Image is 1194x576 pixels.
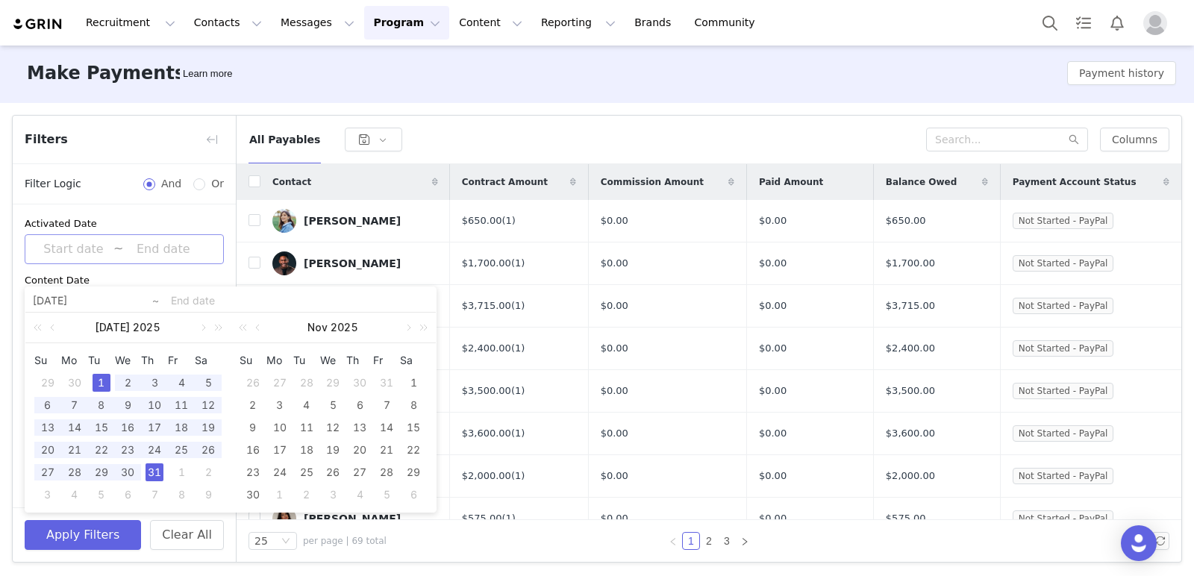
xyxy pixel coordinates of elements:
[373,394,400,416] td: November 7, 2025
[719,533,735,549] a: 3
[1067,61,1176,85] button: Payment history
[293,349,320,372] th: Tue
[146,441,163,459] div: 24
[324,463,342,481] div: 26
[25,176,81,192] span: Filter Logic
[400,483,427,506] td: December 6, 2025
[240,394,266,416] td: November 2, 2025
[199,441,217,459] div: 26
[88,416,115,439] td: July 15, 2025
[320,416,347,439] td: November 12, 2025
[66,463,84,481] div: 28
[700,532,718,550] li: 2
[93,463,110,481] div: 29
[625,6,684,40] a: Brands
[39,486,57,504] div: 3
[759,384,861,398] div: $0.00
[168,416,195,439] td: July 18, 2025
[66,374,84,392] div: 30
[346,354,373,367] span: Th
[686,6,771,40] a: Community
[1013,255,1114,272] span: Not Started - PayPal
[240,483,266,506] td: November 30, 2025
[39,441,57,459] div: 20
[123,240,203,259] input: End date
[404,441,422,459] div: 22
[351,396,369,414] div: 6
[511,342,525,354] a: (1)
[249,128,321,151] button: All Payables
[168,461,195,483] td: August 1, 2025
[346,349,373,372] th: Thu
[1069,134,1079,145] i: icon: search
[12,17,64,31] a: grin logo
[272,175,311,189] span: Contact
[400,439,427,461] td: November 22, 2025
[240,354,266,367] span: Su
[168,372,195,394] td: July 4, 2025
[266,349,293,372] th: Mon
[462,426,576,441] div: $3,600.00
[324,441,342,459] div: 19
[718,532,736,550] li: 3
[1013,468,1114,484] span: Not Started - PayPal
[195,439,222,461] td: July 26, 2025
[511,428,525,439] a: (1)
[168,483,195,506] td: August 8, 2025
[511,385,525,396] a: (1)
[462,175,548,189] span: Contract Amount
[320,394,347,416] td: November 5, 2025
[511,257,525,269] a: (1)
[304,257,401,269] div: [PERSON_NAME]
[304,215,401,227] div: [PERSON_NAME]
[462,384,576,398] div: $3,500.00
[25,216,224,231] div: Activated Date
[141,416,168,439] td: July 17, 2025
[34,349,61,372] th: Sun
[669,537,678,546] i: icon: left
[266,416,293,439] td: November 10, 2025
[1100,128,1169,151] button: Columns
[271,441,289,459] div: 17
[298,396,316,414] div: 4
[131,313,162,342] a: 2025
[61,349,88,372] th: Mon
[272,251,296,275] img: 18e63538-273b-43a7-9ea2-907ef5ece2dc.jpg
[378,419,396,436] div: 14
[683,533,699,549] a: 1
[88,354,115,367] span: Tu
[304,513,401,525] div: [PERSON_NAME]
[601,469,734,483] div: $0.00
[172,396,190,414] div: 11
[141,461,168,483] td: July 31, 2025
[141,483,168,506] td: August 7, 2025
[168,354,195,367] span: Fr
[293,354,320,367] span: Tu
[324,396,342,414] div: 5
[293,461,320,483] td: November 25, 2025
[373,349,400,372] th: Fri
[759,426,861,441] div: $0.00
[601,384,734,398] div: $0.00
[400,349,427,372] th: Sat
[244,374,262,392] div: 26
[115,372,142,394] td: July 2, 2025
[195,372,222,394] td: July 5, 2025
[511,470,525,481] a: (1)
[1013,383,1114,399] span: Not Started - PayPal
[244,419,262,436] div: 9
[119,441,137,459] div: 23
[306,313,329,342] a: Nov
[25,273,224,288] div: Content Date
[271,419,289,436] div: 10
[329,313,360,342] a: 2025
[373,461,400,483] td: November 28, 2025
[146,374,163,392] div: 3
[400,354,427,367] span: Sa
[1013,213,1114,229] span: Not Started - PayPal
[25,520,141,550] button: Apply Filters
[601,256,734,271] div: $0.00
[150,520,224,550] button: Clear All
[61,372,88,394] td: June 30, 2025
